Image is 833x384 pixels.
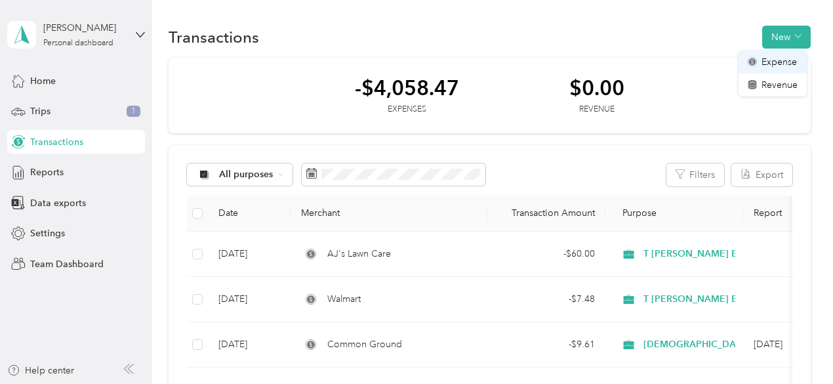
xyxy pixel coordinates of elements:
span: Transactions [30,135,83,149]
button: Export [731,163,792,186]
div: - $60.00 [498,247,595,261]
td: [DATE] [208,322,291,368]
span: [DEMOGRAPHIC_DATA] [643,337,750,352]
span: Home [30,74,56,88]
span: Walmart [327,292,361,307]
div: Expenses [355,104,459,116]
div: -$4,058.47 [355,76,459,99]
span: Revenue [762,78,798,92]
span: Trips [30,104,51,118]
td: [DATE] [208,232,291,277]
div: $0.00 [569,76,624,99]
span: AJ's Lawn Care [327,247,391,261]
span: Purpose [616,207,657,219]
span: Data exports [30,196,86,210]
span: Common Ground [327,337,402,352]
th: Transaction Amount [487,196,605,232]
div: - $9.61 [498,337,595,352]
div: - $7.48 [498,292,595,307]
span: All purposes [219,170,274,179]
iframe: Everlance-gr Chat Button Frame [760,310,833,384]
th: Merchant [291,196,487,232]
button: Help center [7,364,74,377]
th: Date [208,196,291,232]
span: T [PERSON_NAME] Estate [643,292,758,307]
span: Team Dashboard [30,257,104,271]
span: T [PERSON_NAME] Estate [643,247,758,261]
div: [PERSON_NAME] [43,21,125,35]
span: Reports [30,165,64,179]
span: Settings [30,226,65,240]
h1: Transactions [169,30,259,44]
span: Expense [762,55,797,69]
div: Personal dashboard [43,39,113,47]
td: [DATE] [208,277,291,322]
button: New [762,26,811,49]
button: Filters [666,163,724,186]
span: 1 [127,106,140,117]
div: Revenue [569,104,624,116]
